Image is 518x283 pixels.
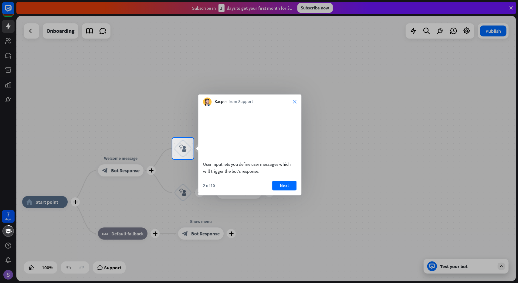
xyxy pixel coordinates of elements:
div: User Input lets you define user messages which will trigger the bot’s response. [203,161,296,175]
i: close [293,100,296,104]
button: Next [272,181,296,190]
i: block_user_input [179,145,187,152]
div: 2 of 10 [203,183,215,188]
button: Open LiveChat chat widget [5,2,23,21]
span: from Support [229,99,253,105]
span: Kacper [215,99,227,105]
